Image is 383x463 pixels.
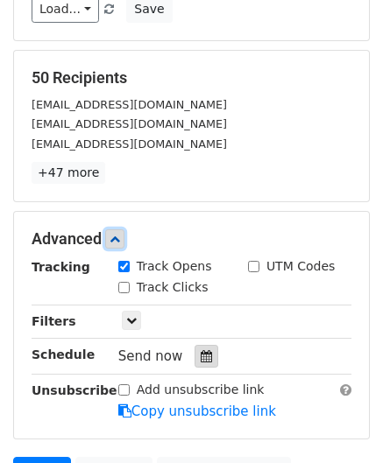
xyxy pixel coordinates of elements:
strong: Schedule [32,347,95,361]
h5: 50 Recipients [32,68,351,88]
small: [EMAIL_ADDRESS][DOMAIN_NAME] [32,98,227,111]
label: Add unsubscribe link [137,381,265,399]
label: UTM Codes [266,257,335,276]
h5: Advanced [32,229,351,249]
label: Track Opens [137,257,212,276]
small: [EMAIL_ADDRESS][DOMAIN_NAME] [32,137,227,151]
span: Send now [118,348,183,364]
strong: Filters [32,314,76,328]
iframe: Chat Widget [295,379,383,463]
small: [EMAIL_ADDRESS][DOMAIN_NAME] [32,117,227,130]
a: +47 more [32,162,105,184]
strong: Tracking [32,260,90,274]
a: Copy unsubscribe link [118,403,276,419]
label: Track Clicks [137,278,209,297]
strong: Unsubscribe [32,383,117,397]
